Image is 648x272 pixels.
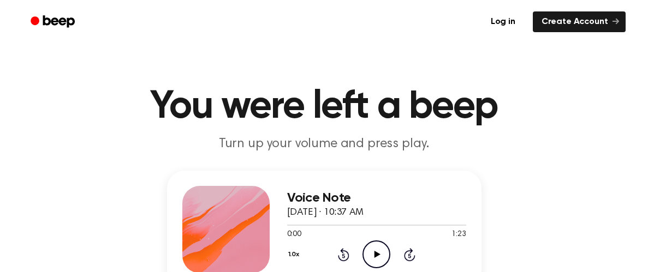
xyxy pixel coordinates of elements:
span: 1:23 [451,229,466,240]
h3: Voice Note [287,191,466,205]
button: 1.0x [287,245,304,264]
span: 0:00 [287,229,301,240]
h1: You were left a beep [45,87,604,126]
a: Log in [480,9,526,34]
p: Turn up your volume and press play. [115,135,534,153]
a: Beep [23,11,85,33]
a: Create Account [533,11,626,32]
span: [DATE] · 10:37 AM [287,208,364,217]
